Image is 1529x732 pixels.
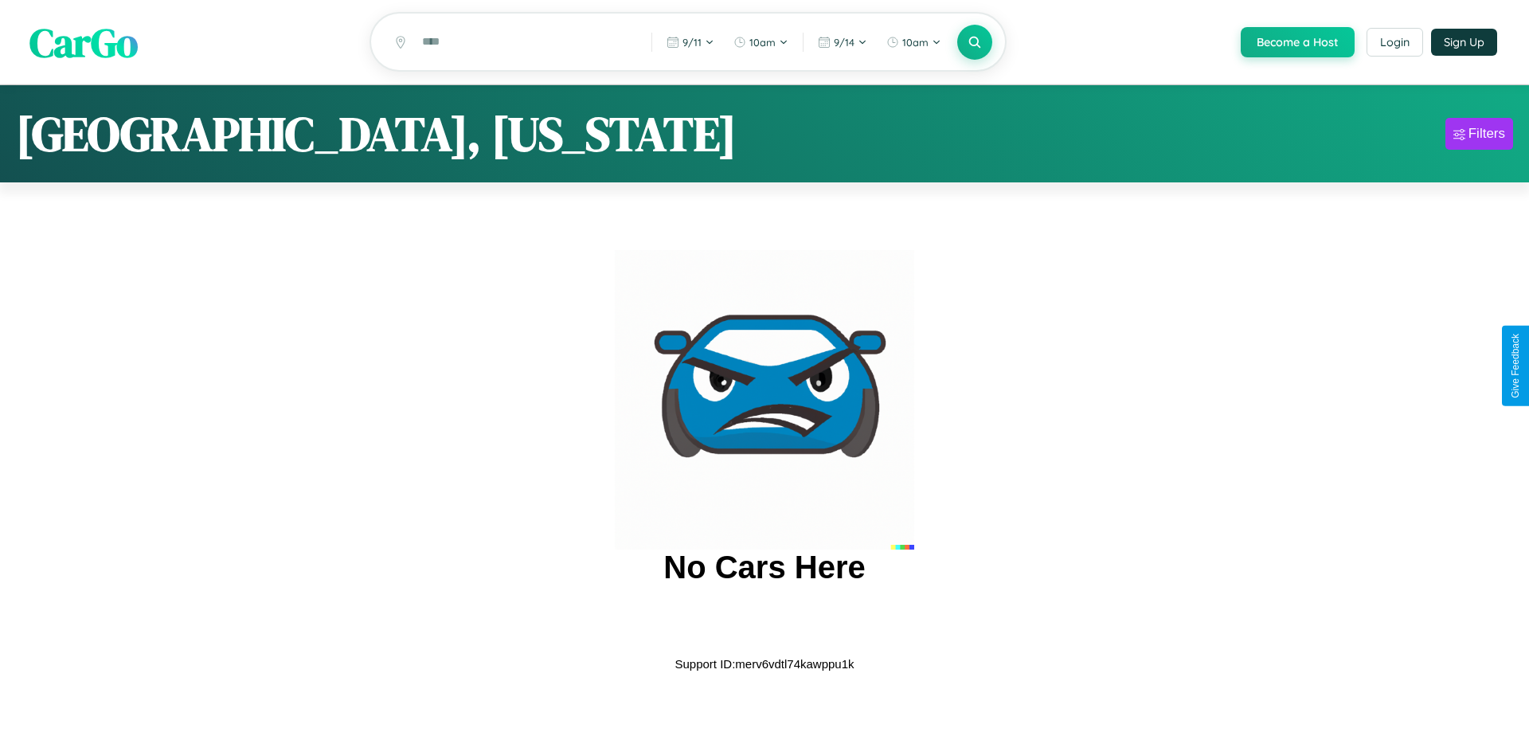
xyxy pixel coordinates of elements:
div: Give Feedback [1510,334,1521,398]
div: Filters [1468,126,1505,142]
button: 10am [725,29,796,55]
button: 9/14 [810,29,875,55]
button: Login [1367,28,1423,57]
img: car [615,250,914,550]
span: 9 / 11 [682,36,702,49]
p: Support ID: merv6vdtl74kawppu1k [675,653,854,675]
span: 10am [749,36,776,49]
span: 10am [902,36,929,49]
button: Sign Up [1431,29,1497,56]
button: Become a Host [1241,27,1355,57]
h2: No Cars Here [663,550,865,585]
span: CarGo [29,14,138,69]
span: 9 / 14 [834,36,854,49]
button: 9/11 [659,29,722,55]
h1: [GEOGRAPHIC_DATA], [US_STATE] [16,101,737,166]
button: 10am [878,29,949,55]
button: Filters [1445,118,1513,150]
